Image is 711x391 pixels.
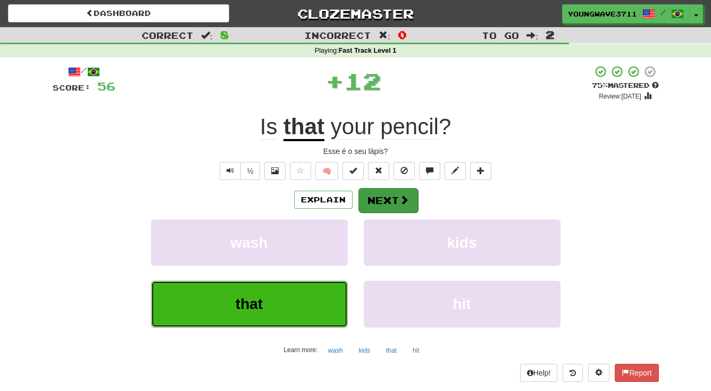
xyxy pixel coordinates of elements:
button: ½ [240,162,261,180]
button: that [151,281,348,327]
span: + [325,65,344,97]
div: Esse é o seu lápis? [53,146,659,157]
div: Text-to-speech controls [218,162,261,180]
button: wash [151,219,348,266]
button: hit [407,343,425,359]
span: / [660,9,666,16]
span: Correct [141,30,194,40]
button: Explain [294,191,353,209]
span: 2 [546,28,555,41]
button: Ignore sentence (alt+i) [394,162,415,180]
a: Dashboard [8,4,229,22]
button: Report [615,364,658,382]
span: 12 [344,68,381,94]
button: that [380,343,403,359]
button: Show image (alt+x) [264,162,286,180]
button: hit [364,281,561,327]
small: Review: [DATE] [599,93,641,100]
div: / [53,65,115,78]
button: kids [364,219,561,266]
button: Reset to 0% Mastered (alt+r) [368,162,389,180]
a: YoungWave3711 / [562,4,690,23]
span: YoungWave3711 [568,9,637,19]
button: Set this sentence to 100% Mastered (alt+m) [342,162,364,180]
span: 75 % [592,81,608,89]
button: Add to collection (alt+a) [470,162,491,180]
span: Is [260,114,278,140]
span: 56 [97,79,115,93]
button: Next [358,188,418,213]
span: wash [230,234,267,251]
span: : [526,31,538,40]
button: 🧠 [315,162,338,180]
strong: Fast Track Level 1 [339,47,397,54]
span: your [331,114,374,140]
a: Clozemaster [245,4,466,23]
span: 0 [398,28,407,41]
span: hit [453,296,471,312]
div: Mastered [592,81,659,91]
span: Incorrect [304,30,371,40]
span: To go [482,30,519,40]
button: wash [322,343,349,359]
span: pencil [380,114,439,140]
button: kids [353,343,376,359]
span: Score: [53,83,91,92]
span: ? [324,114,451,140]
button: Play sentence audio (ctl+space) [220,162,241,180]
span: : [379,31,390,40]
span: 8 [220,28,229,41]
small: Learn more: [283,346,317,354]
button: Round history (alt+y) [563,364,583,382]
button: Edit sentence (alt+d) [445,162,466,180]
span: kids [447,234,476,251]
span: : [201,31,213,40]
u: that [283,114,324,141]
span: that [236,296,263,312]
button: Help! [520,364,558,382]
button: Discuss sentence (alt+u) [419,162,440,180]
button: Favorite sentence (alt+f) [290,162,311,180]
